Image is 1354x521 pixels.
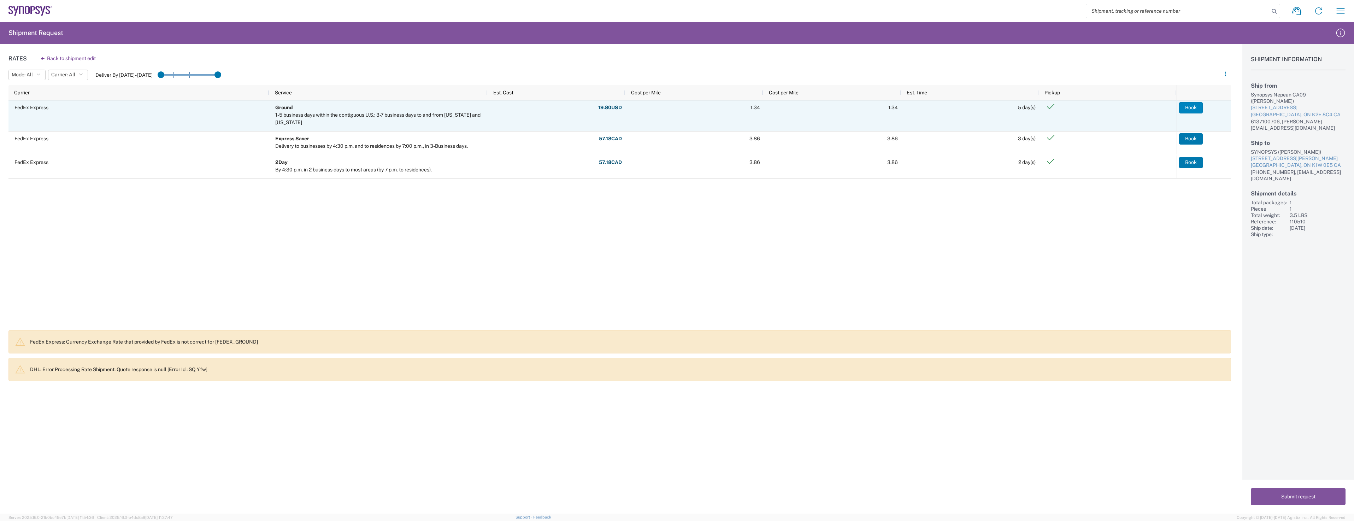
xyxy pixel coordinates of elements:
[599,159,622,166] strong: 57.18 CAD
[599,133,622,145] button: 57.18CAD
[907,90,927,95] span: Est. Time
[1179,133,1203,145] button: Book
[1251,111,1346,118] div: [GEOGRAPHIC_DATA], ON K2E 8C4 CA
[1251,231,1287,238] div: Ship type:
[30,339,1225,345] p: FedEx Express: Currency Exchange Rate that provided by FedEx is not correct for [FEDEX_GROUND]
[30,366,1225,373] p: DHL: Error Processing Rate Shipment: Quote response is null [Error Id : SQ-Yfw]
[1251,162,1346,169] div: [GEOGRAPHIC_DATA], ON K1W 0E5 CA
[1018,105,1036,110] span: 5 day(s)
[598,104,622,111] strong: 19.80 USD
[95,72,153,78] label: Deliver By [DATE] - [DATE]
[8,55,27,62] h1: Rates
[275,111,484,126] div: 1-5 business days within the contiguous U.S.; 3-7 business days to and from Alaska and Hawaii
[1018,159,1036,165] span: 2 day(s)
[14,105,48,110] span: FedEx Express
[1251,225,1287,231] div: Ship date:
[749,136,760,141] span: 3.86
[1251,104,1346,118] a: [STREET_ADDRESS][GEOGRAPHIC_DATA], ON K2E 8C4 CA
[51,71,75,78] span: Carrier: All
[1251,118,1346,131] div: 6137100706, [PERSON_NAME][EMAIL_ADDRESS][DOMAIN_NAME]
[1290,218,1346,225] div: 110510
[8,515,94,520] span: Server: 2025.16.0-21b0bc45e7b
[1086,4,1269,18] input: Shipment, tracking or reference number
[275,166,432,174] div: By 4:30 p.m. in 2 business days to most areas (by 7 p.m. to residences).
[145,515,173,520] span: [DATE] 11:37:47
[1251,199,1287,206] div: Total packages:
[1179,102,1203,113] button: Book
[1237,514,1346,521] span: Copyright © [DATE]-[DATE] Agistix Inc., All Rights Reserved
[1179,157,1203,168] button: Book
[1251,82,1346,89] h2: Ship from
[1044,90,1060,95] span: Pickup
[275,142,468,150] div: Delivery to businesses by 4:30 p.m. and to residences by 7:00 p.m., in 3-Business days.
[8,29,63,37] h2: Shipment Request
[888,105,898,110] span: 1.34
[48,70,88,80] button: Carrier: All
[598,102,622,113] button: 19.80USD
[750,105,760,110] span: 1.34
[8,70,46,80] button: Mode: All
[1290,206,1346,212] div: 1
[1251,92,1346,104] div: Synopsys Nepean CA09 ([PERSON_NAME])
[493,90,513,95] span: Est. Cost
[1251,169,1346,182] div: [PHONE_NUMBER], [EMAIL_ADDRESS][DOMAIN_NAME]
[631,90,661,95] span: Cost per Mile
[516,515,533,519] a: Support
[275,90,292,95] span: Service
[1251,488,1346,505] button: Submit request
[1290,212,1346,218] div: 3.5 LBS
[1251,212,1287,218] div: Total weight:
[1251,149,1346,155] div: SYNOPSYS ([PERSON_NAME])
[14,90,30,95] span: Carrier
[769,90,799,95] span: Cost per Mile
[1251,155,1346,169] a: [STREET_ADDRESS][PERSON_NAME][GEOGRAPHIC_DATA], ON K1W 0E5 CA
[1251,155,1346,162] div: [STREET_ADDRESS][PERSON_NAME]
[533,515,551,519] a: Feedback
[275,105,293,110] b: Ground
[1251,190,1346,197] h2: Shipment details
[1290,225,1346,231] div: [DATE]
[1251,140,1346,146] h2: Ship to
[97,515,173,520] span: Client: 2025.16.0-b4dc8a9
[14,159,48,165] span: FedEx Express
[1251,104,1346,111] div: [STREET_ADDRESS]
[887,159,898,165] span: 3.86
[1251,56,1346,70] h1: Shipment Information
[749,159,760,165] span: 3.86
[1290,199,1346,206] div: 1
[35,52,101,65] button: Back to shipment edit
[1251,218,1287,225] div: Reference:
[66,515,94,520] span: [DATE] 11:54:36
[14,136,48,141] span: FedEx Express
[599,157,622,168] button: 57.18CAD
[1251,206,1287,212] div: Pieces
[275,136,309,141] b: Express Saver
[12,71,33,78] span: Mode: All
[275,159,288,165] b: 2Day
[599,135,622,142] strong: 57.18 CAD
[1018,136,1036,141] span: 3 day(s)
[887,136,898,141] span: 3.86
